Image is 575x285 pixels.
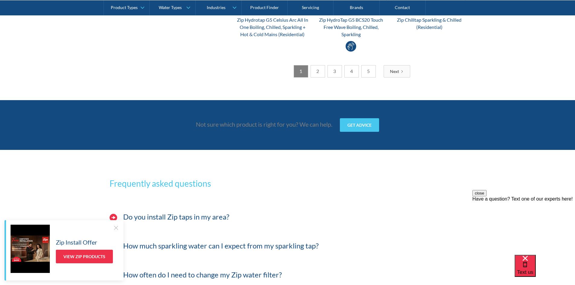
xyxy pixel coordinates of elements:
a: 3 [327,65,342,78]
h5: Zip Install Offer [56,238,97,247]
a: 1 [294,65,308,78]
a: 4 [344,65,359,78]
div: List [236,65,466,78]
h3: How much sparkling water can I expect from my sparkling tap? [123,242,319,250]
h3: Do you install Zip taps in my area? [123,213,229,221]
div: Product Types [111,5,138,10]
p: Not sure which product is right for you? We can help. [196,120,332,129]
div: Water Types [159,5,182,10]
div: Zip Chilltap Sparkling & Chilled (Residential) [393,16,465,31]
div: Zip Hydrotap G5 Celsius Arc All In One Boiling, Chilled, Sparkling + Hot & Cold Mains (Residential) [236,16,309,38]
div: Next [390,68,399,74]
iframe: podium webchat widget bubble [515,255,575,285]
div: Industries [207,5,225,10]
a: 2 [311,65,325,78]
a: View Zip Products [56,250,113,263]
iframe: podium webchat widget prompt [472,190,575,262]
h3: Frequently asked questions [110,177,466,190]
img: Zip Install Offer [11,225,50,273]
a: 5 [361,65,376,78]
div: Zip HydroTap G5 BCS20 Touch Free Wave Boiling, Chilled, Sparkling [315,16,387,38]
h3: How often do I need to change my Zip water filter? [123,271,282,279]
a: Get advice [340,118,379,132]
a: Next Page [384,65,410,78]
